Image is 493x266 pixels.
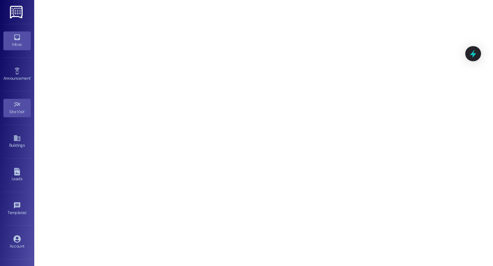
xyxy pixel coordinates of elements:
[3,166,31,184] a: Leads
[3,99,31,117] a: Site Visit •
[3,31,31,50] a: Inbox
[10,6,24,18] img: ResiDesk Logo
[3,132,31,151] a: Buildings
[30,75,31,80] span: •
[3,200,31,218] a: Templates •
[25,108,26,113] span: •
[26,209,27,214] span: •
[3,233,31,252] a: Account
